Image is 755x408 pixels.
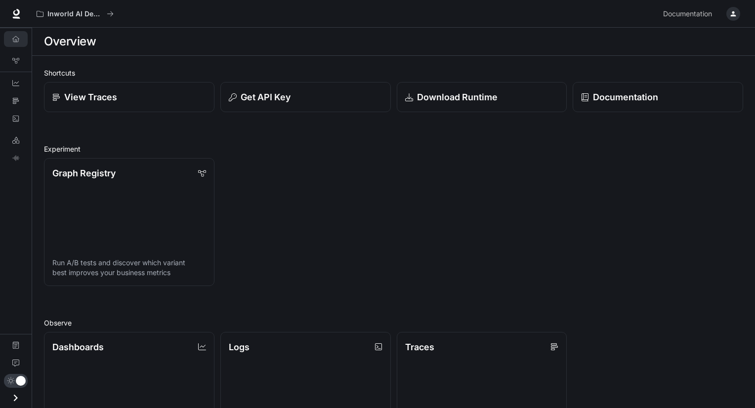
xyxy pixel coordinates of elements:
button: Open drawer [4,388,27,408]
a: Feedback [4,355,28,371]
p: Inworld AI Demos [47,10,103,18]
p: Get API Key [241,90,291,104]
a: Dashboards [4,75,28,91]
a: Logs [4,111,28,126]
a: Documentation [659,4,719,24]
a: Graph Registry [4,53,28,69]
p: Traces [405,340,434,354]
a: Documentation [4,337,28,353]
h2: Observe [44,318,743,328]
p: Graph Registry [52,166,116,180]
a: Download Runtime [397,82,567,112]
a: Traces [4,93,28,109]
button: Get API Key [220,82,391,112]
a: Graph RegistryRun A/B tests and discover which variant best improves your business metrics [44,158,214,286]
a: Overview [4,31,28,47]
a: LLM Playground [4,132,28,148]
p: Download Runtime [417,90,498,104]
h2: Shortcuts [44,68,743,78]
button: All workspaces [32,4,118,24]
h2: Experiment [44,144,743,154]
p: Dashboards [52,340,104,354]
p: Run A/B tests and discover which variant best improves your business metrics [52,258,206,278]
a: TTS Playground [4,150,28,166]
p: View Traces [64,90,117,104]
p: Logs [229,340,250,354]
a: View Traces [44,82,214,112]
h1: Overview [44,32,96,51]
p: Documentation [593,90,658,104]
span: Dark mode toggle [16,375,26,386]
span: Documentation [663,8,712,20]
a: Documentation [573,82,743,112]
